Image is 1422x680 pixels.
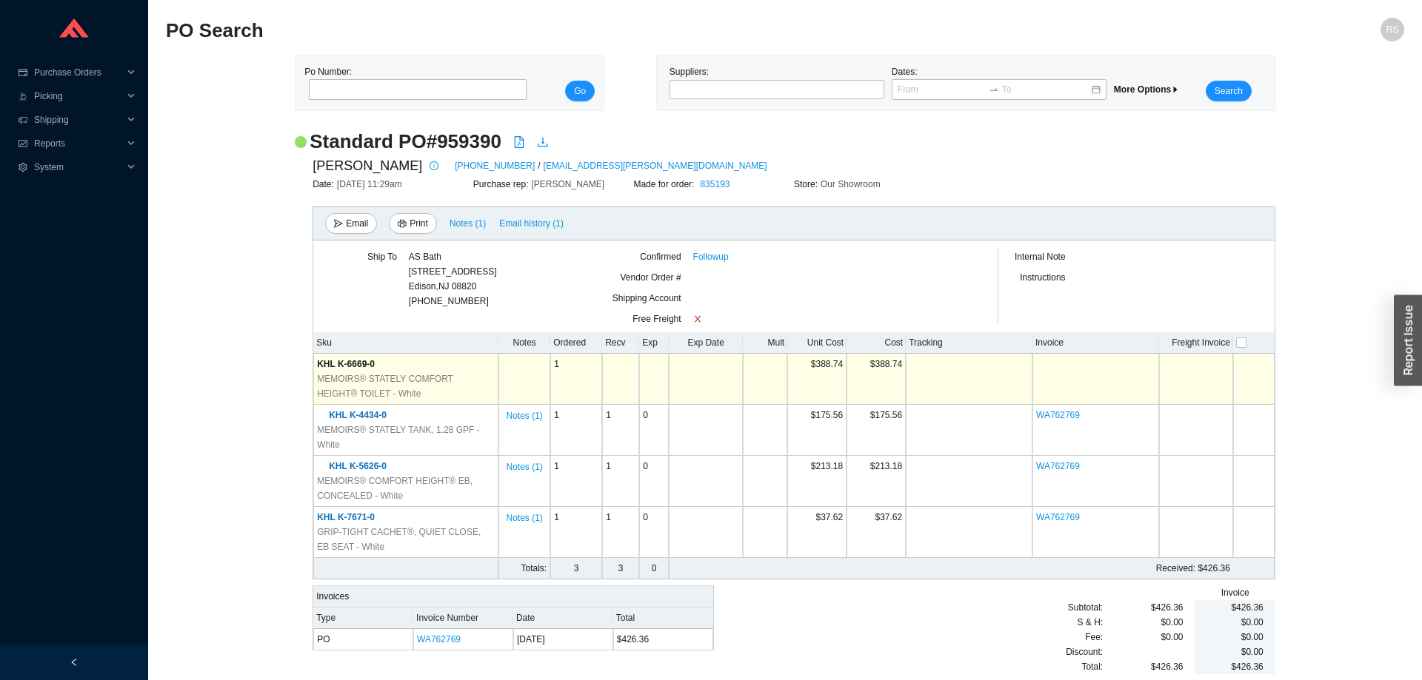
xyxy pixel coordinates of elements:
[317,512,375,522] span: KHL K-7671-0
[1114,84,1180,95] span: More Options
[329,410,387,420] span: KHL K-4434-0
[449,215,487,226] button: Notes (1)
[367,252,397,262] span: Ship To
[621,272,681,283] span: Vendor Order #
[550,332,602,354] th: Ordered
[506,408,542,423] span: Notes ( 1 )
[906,332,1032,354] th: Tracking
[847,405,906,456] td: $175.56
[794,179,821,189] span: Store:
[606,512,611,522] span: 1
[521,563,547,573] span: Totals:
[787,405,847,456] td: $175.56
[1206,81,1252,101] button: Search
[537,136,549,148] span: download
[669,332,743,354] th: Exp Date
[1171,85,1180,94] span: caret-right
[550,405,602,456] td: 1
[409,249,497,294] div: AS Bath [STREET_ADDRESS] Edison , NJ 08820
[1103,615,1183,630] div: $0.00
[847,332,906,354] th: Cost
[413,607,513,629] th: Invoice Number
[70,658,79,667] span: left
[325,213,377,234] button: sendEmail
[1207,615,1264,630] div: $0.00
[513,629,613,650] td: [DATE]
[612,293,681,303] span: Shipping Account
[700,179,730,189] a: 835193
[613,607,713,629] th: Total
[787,456,847,507] td: $213.18
[787,507,847,558] td: $37.62
[1207,600,1264,615] div: $426.36
[544,158,767,173] a: [EMAIL_ADDRESS][PERSON_NAME][DOMAIN_NAME]
[1241,632,1264,642] span: $0.00
[639,558,669,579] td: 0
[506,459,542,474] span: Notes ( 1 )
[1032,332,1159,354] th: Invoice
[743,332,787,354] th: Mult
[847,507,906,558] td: $37.62
[550,354,602,405] td: 1
[505,510,543,520] button: Notes (1)
[18,139,28,148] span: fund
[1002,82,1090,97] input: To
[34,108,123,132] span: Shipping
[847,456,906,507] td: $213.18
[34,155,123,179] span: System
[455,158,535,173] a: [PHONE_NUMBER]
[1082,659,1104,674] span: Total:
[639,332,669,354] th: Exp
[1103,659,1183,674] div: $426.36
[498,332,550,354] th: Notes
[1015,252,1066,262] span: Internal Note
[898,82,986,97] input: From
[1020,272,1065,283] span: Instructions
[1036,410,1080,420] a: WA762769
[329,461,387,471] span: KHL K-5626-0
[550,456,602,507] td: 1
[532,179,605,189] span: [PERSON_NAME]
[18,163,28,172] span: setting
[450,216,486,231] span: Notes ( 1 )
[639,456,669,507] td: 0
[499,216,564,231] span: Email history (1)
[513,136,525,151] a: file-pdf
[847,354,906,405] td: $388.74
[602,332,639,354] th: Recv
[426,161,442,170] span: info-circle
[409,249,497,309] div: [PHONE_NUMBER]
[316,335,495,350] div: Sku
[640,252,681,262] span: Confirmed
[166,18,1095,44] h2: PO Search
[989,84,999,95] span: to
[888,64,1110,101] div: Dates:
[1221,585,1249,600] span: Invoice
[34,61,123,84] span: Purchase Orders
[317,371,495,401] span: MEMOIRS® STATELY COMFORT HEIGHT® TOILET - White
[613,629,713,650] td: $426.36
[639,507,669,558] td: 0
[1156,563,1195,573] span: Received:
[505,408,543,418] button: Notes (1)
[606,461,611,471] span: 1
[666,64,888,101] div: Suppliers:
[574,84,586,98] span: Go
[821,179,881,189] span: Our Showroom
[743,558,1233,579] td: $426.36
[989,84,999,95] span: swap-right
[1159,332,1233,354] th: Freight Invoice
[417,634,461,644] a: WA762769
[632,314,681,324] span: Free Freight
[313,155,422,177] span: [PERSON_NAME]
[337,179,402,189] span: [DATE] 11:29am
[787,354,847,405] td: $388.74
[1241,647,1264,657] span: $0.00
[346,216,368,231] span: Email
[34,132,123,155] span: Reports
[1207,659,1264,674] div: $426.36
[513,136,525,148] span: file-pdf
[1036,461,1080,471] a: WA762769
[506,511,542,525] span: Notes ( 1 )
[310,129,501,155] h2: Standard PO # 959390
